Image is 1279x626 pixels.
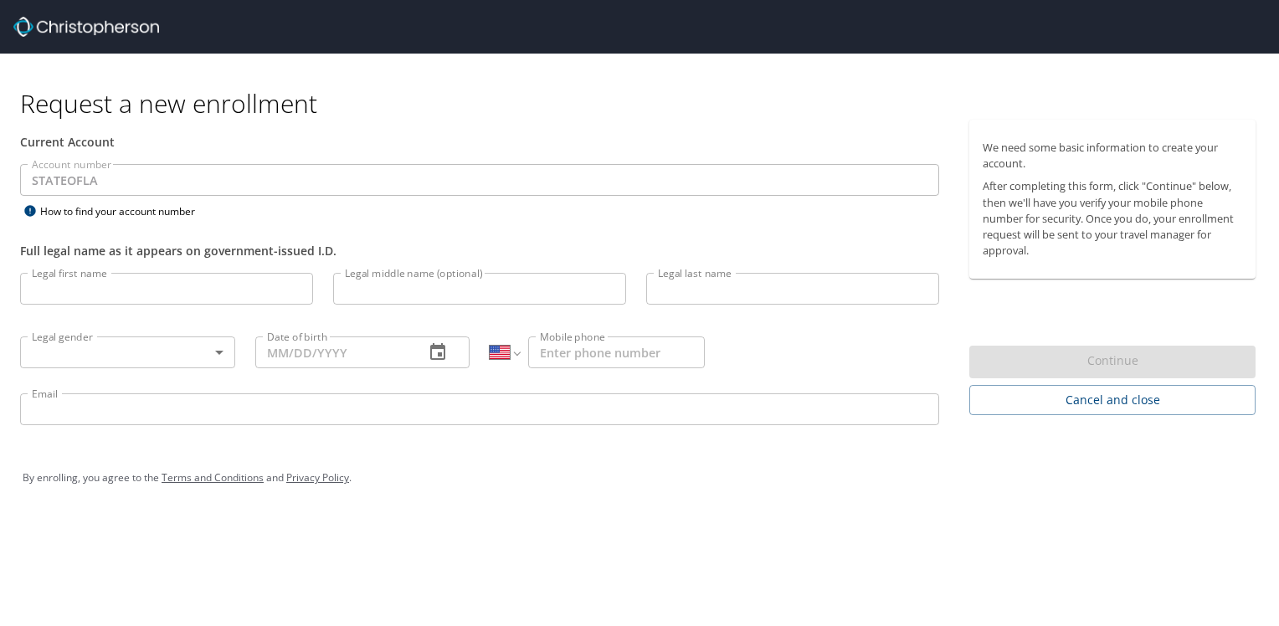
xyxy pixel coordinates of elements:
[528,336,705,368] input: Enter phone number
[13,17,159,37] img: cbt logo
[23,457,1256,499] div: By enrolling, you agree to the and .
[983,390,1242,411] span: Cancel and close
[20,201,229,222] div: How to find your account number
[20,242,939,259] div: Full legal name as it appears on government-issued I.D.
[983,140,1242,172] p: We need some basic information to create your account.
[20,336,235,368] div: ​
[983,178,1242,259] p: After completing this form, click "Continue" below, then we'll have you verify your mobile phone ...
[20,133,939,151] div: Current Account
[969,385,1256,416] button: Cancel and close
[162,470,264,485] a: Terms and Conditions
[255,336,412,368] input: MM/DD/YYYY
[20,87,1269,120] h1: Request a new enrollment
[286,470,349,485] a: Privacy Policy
